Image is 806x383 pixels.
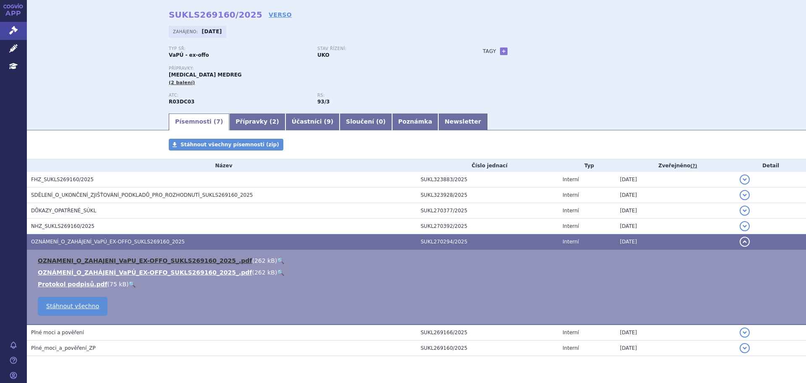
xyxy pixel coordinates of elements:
[31,330,84,335] span: Plné moci a pověření
[169,93,309,98] p: ATC:
[277,269,284,276] a: 🔍
[254,257,275,264] span: 262 kB
[128,281,136,288] a: 🔍
[563,192,579,198] span: Interní
[340,114,392,130] a: Sloučení (0)
[31,239,185,245] span: OZNÁMENÍ_O_ZAHÁJENÍ_VaPÚ_EX-OFFO_SUKLS269160_2025
[740,343,750,353] button: detail
[327,118,331,125] span: 9
[169,99,194,105] strong: MONTELUKAST
[254,269,275,276] span: 262 kB
[229,114,285,130] a: Přípravky (2)
[500,48,508,55] a: +
[38,269,252,276] a: OZNÁMENÍ_O_ZAHÁJENÍ_VaPÚ_EX-OFFO_SUKLS269160_2025_.pdf
[740,237,750,247] button: detail
[317,93,458,98] p: RS:
[563,330,579,335] span: Interní
[416,341,558,356] td: SUKL269160/2025
[38,256,798,265] li: ( )
[416,234,558,250] td: SUKL270294/2025
[169,66,466,71] p: Přípravky:
[169,72,242,78] span: [MEDICAL_DATA] MEDREG
[416,325,558,341] td: SUKL269166/2025
[438,114,487,130] a: Newsletter
[379,118,383,125] span: 0
[416,203,558,219] td: SUKL270377/2025
[181,142,279,148] span: Stáhnout všechny písemnosti (zip)
[740,221,750,231] button: detail
[317,46,458,51] p: Stav řízení:
[31,223,94,229] span: NHZ_SUKLS269160/2025
[616,159,736,172] th: Zveřejněno
[616,234,736,250] td: [DATE]
[740,206,750,216] button: detail
[616,188,736,203] td: [DATE]
[169,10,262,20] strong: SUKLS269160/2025
[38,281,107,288] a: Protokol podpisů.pdf
[392,114,439,130] a: Poznámka
[616,219,736,234] td: [DATE]
[483,46,496,56] h3: Tagy
[317,99,330,105] strong: preventivní antiastmatika, antileukotrieny, p.o.
[740,174,750,185] button: detail
[31,208,96,214] span: DŮKAZY_OPATŘENÉ_SÚKL
[416,219,558,234] td: SUKL270392/2025
[169,80,195,85] span: (2 balení)
[169,52,209,58] strong: VaPÚ - ex-offo
[563,223,579,229] span: Interní
[269,11,292,19] a: VERSO
[740,328,750,338] button: detail
[558,159,615,172] th: Typ
[169,46,309,51] p: Typ SŘ:
[38,268,798,277] li: ( )
[317,52,330,58] strong: UKO
[616,203,736,219] td: [DATE]
[31,177,94,182] span: FHZ_SUKLS269160/2025
[169,139,283,151] a: Stáhnout všechny písemnosti (zip)
[173,28,199,35] span: Zahájeno:
[563,345,579,351] span: Interní
[616,325,736,341] td: [DATE]
[563,239,579,245] span: Interní
[616,341,736,356] td: [DATE]
[31,345,96,351] span: Plné_moci_a_pověření_ZP
[272,118,277,125] span: 2
[31,192,253,198] span: SDĚLENÍ_O_UKONČENÍ_ZJIŠŤOVÁNÍ_PODKLADŮ_PRO_ROZHODNUTÍ_SUKLS269160_2025
[202,29,222,34] strong: [DATE]
[691,163,697,169] abbr: (?)
[277,257,284,264] a: 🔍
[38,257,252,264] a: OZNAMENI_O_ZAHAJENI_VaPU_EX-OFFO_SUKLS269160_2025_.pdf
[416,188,558,203] td: SUKL323928/2025
[285,114,340,130] a: Účastníci (9)
[563,208,579,214] span: Interní
[169,114,229,130] a: Písemnosti (7)
[563,177,579,182] span: Interní
[740,190,750,200] button: detail
[27,159,416,172] th: Název
[110,281,126,288] span: 75 kB
[38,280,798,288] li: ( )
[416,159,558,172] th: Číslo jednací
[616,172,736,188] td: [DATE]
[38,297,107,316] a: Stáhnout všechno
[216,118,220,125] span: 7
[735,159,806,172] th: Detail
[416,172,558,188] td: SUKL323883/2025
